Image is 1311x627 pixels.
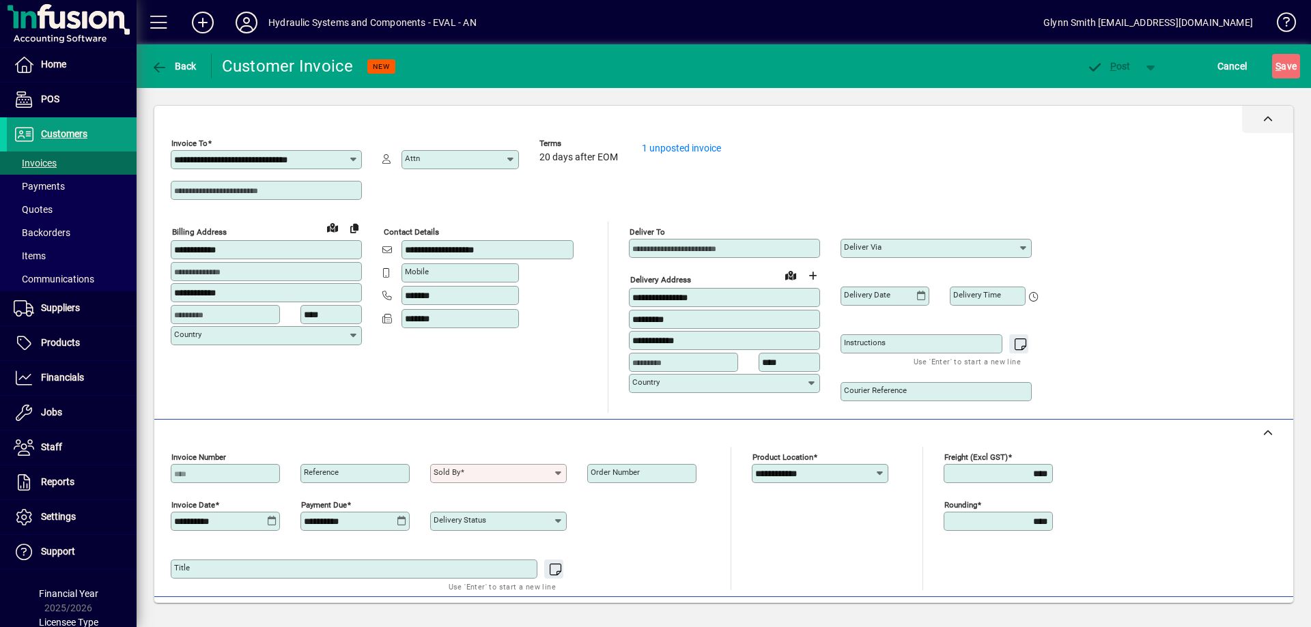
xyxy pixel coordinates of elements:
a: Reports [7,465,137,499]
span: Staff [41,441,62,452]
a: Backorders [7,221,137,244]
mat-label: Invoice date [171,500,215,510]
mat-label: Payment due [301,500,347,510]
span: POS [41,93,59,104]
mat-label: Country [632,377,660,387]
button: Save [1272,54,1300,78]
mat-label: Invoice To [171,138,208,148]
span: Products [41,337,80,348]
button: Copy to Delivery address [343,217,365,239]
span: Back [151,61,197,72]
div: Hydraulic Systems and Components - EVAL - AN [268,12,477,33]
a: Jobs [7,396,137,430]
a: Suppliers [7,291,137,325]
a: Communications [7,267,137,291]
mat-label: Invoice number [171,452,226,462]
a: Settings [7,500,137,534]
div: Glynn Smith [EMAIL_ADDRESS][DOMAIN_NAME] [1043,12,1253,33]
button: Profile [225,10,268,35]
a: Financials [7,361,137,395]
mat-label: Courier Reference [844,385,907,395]
span: Customers [41,128,87,139]
a: 1 unposted invoice [642,143,721,154]
span: ost [1086,61,1131,72]
a: View on map [322,216,343,238]
button: Back [147,54,200,78]
button: Choose address [802,265,823,287]
span: Settings [41,511,76,522]
button: Post [1080,54,1138,78]
mat-label: Delivery date [844,290,890,300]
span: Reports [41,476,74,487]
mat-label: Deliver To [630,227,665,237]
mat-label: Delivery status [434,515,486,525]
a: Quotes [7,198,137,221]
a: Invoices [7,151,137,175]
span: 20 days after EOM [539,152,618,163]
mat-label: Reference [304,467,339,477]
span: Backorders [14,227,70,238]
span: NEW [373,62,390,71]
span: Suppliers [41,302,80,313]
span: Home [41,59,66,70]
button: Add [181,10,225,35]
span: Terms [539,139,621,148]
mat-label: Delivery time [953,290,1001,300]
a: Products [7,326,137,360]
mat-label: Mobile [405,267,429,276]
button: Cancel [1214,54,1251,78]
mat-label: Product location [752,452,813,462]
mat-label: Country [174,330,201,339]
mat-hint: Use 'Enter' to start a new line [914,353,1021,369]
mat-label: Sold by [434,467,460,477]
mat-label: Rounding [944,500,977,510]
span: Invoices [14,158,57,169]
span: Items [14,250,46,261]
mat-label: Attn [405,154,420,163]
a: POS [7,83,137,117]
a: Payments [7,175,137,198]
span: Payments [14,181,65,192]
span: P [1110,61,1116,72]
a: Support [7,535,137,569]
span: S [1275,61,1281,72]
mat-label: Freight (excl GST) [944,452,1008,462]
span: Communications [14,274,94,285]
a: View on map [780,264,802,286]
span: Quotes [14,204,53,215]
span: Financials [41,372,84,383]
mat-hint: Use 'Enter' to start a new line [449,579,556,594]
mat-label: Instructions [844,338,886,347]
app-page-header-button: Back [137,54,212,78]
div: Customer Invoice [222,55,354,77]
a: Staff [7,431,137,465]
span: Support [41,546,75,557]
mat-label: Order number [591,467,640,477]
mat-label: Deliver via [844,242,882,252]
a: Knowledge Base [1267,3,1294,47]
a: Items [7,244,137,267]
span: Financial Year [39,588,98,599]
a: Home [7,48,137,82]
span: Cancel [1217,55,1247,77]
mat-label: Title [174,563,190,572]
span: Jobs [41,407,62,418]
span: ave [1275,55,1297,77]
